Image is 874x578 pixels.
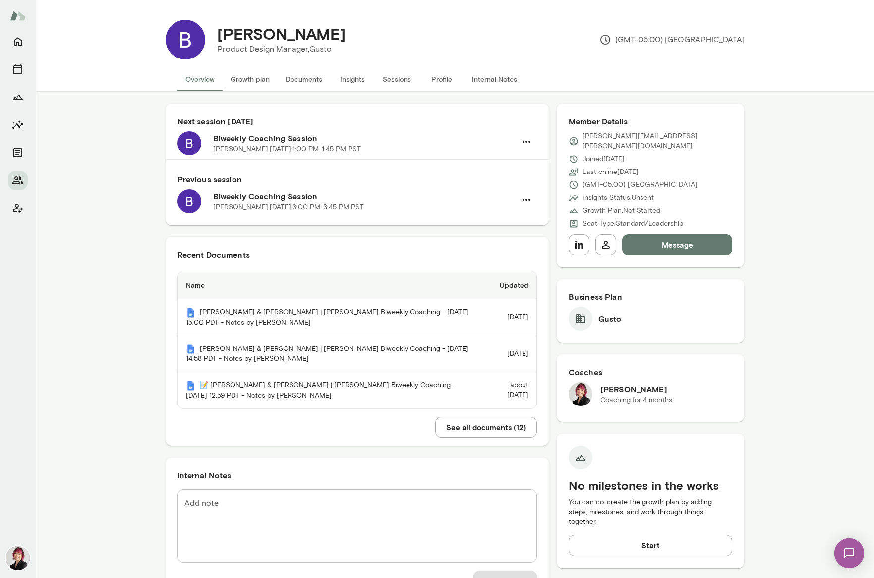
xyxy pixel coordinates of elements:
[186,308,196,318] img: Mento
[213,190,516,202] h6: Biweekly Coaching Session
[177,116,537,127] h6: Next session [DATE]
[278,67,330,91] button: Documents
[217,43,346,55] p: Product Design Manager, Gusto
[622,234,733,255] button: Message
[8,32,28,52] button: Home
[186,381,196,391] img: Mento
[569,477,733,493] h5: No milestones in the works
[178,372,483,408] th: 📝 [PERSON_NAME] & [PERSON_NAME] | [PERSON_NAME] Biweekly Coaching - [DATE] 12:59 PDT - Notes by [...
[583,206,660,216] p: Growth Plan: Not Started
[223,67,278,91] button: Growth plan
[569,116,733,127] h6: Member Details
[483,336,536,373] td: [DATE]
[217,24,346,43] h4: [PERSON_NAME]
[598,313,622,325] h6: Gusto
[186,344,196,354] img: Mento
[569,497,733,527] p: You can co-create the growth plan by adding steps, milestones, and work through things together.
[435,417,537,438] button: See all documents (12)
[213,132,516,144] h6: Biweekly Coaching Session
[583,219,683,229] p: Seat Type: Standard/Leadership
[177,249,537,261] h6: Recent Documents
[8,59,28,79] button: Sessions
[8,87,28,107] button: Growth Plan
[166,20,205,59] img: Bethany Schwanke
[330,67,375,91] button: Insights
[600,395,672,405] p: Coaching for 4 months
[177,67,223,91] button: Overview
[483,372,536,408] td: about [DATE]
[6,546,30,570] img: Leigh Allen-Arredondo
[177,173,537,185] h6: Previous session
[178,299,483,336] th: [PERSON_NAME] & [PERSON_NAME] | [PERSON_NAME] Biweekly Coaching - [DATE] 15:00 PDT - Notes by [PE...
[375,67,419,91] button: Sessions
[569,535,733,556] button: Start
[600,383,672,395] h6: [PERSON_NAME]
[569,291,733,303] h6: Business Plan
[599,34,745,46] p: (GMT-05:00) [GEOGRAPHIC_DATA]
[483,271,536,299] th: Updated
[8,198,28,218] button: Client app
[583,154,625,164] p: Joined [DATE]
[178,271,483,299] th: Name
[583,131,733,151] p: [PERSON_NAME][EMAIL_ADDRESS][PERSON_NAME][DOMAIN_NAME]
[8,143,28,163] button: Documents
[213,144,361,154] p: [PERSON_NAME] · [DATE] · 1:00 PM-1:45 PM PST
[419,67,464,91] button: Profile
[8,115,28,135] button: Insights
[483,299,536,336] td: [DATE]
[178,336,483,373] th: [PERSON_NAME] & [PERSON_NAME] | [PERSON_NAME] Biweekly Coaching - [DATE] 14:58 PDT - Notes by [PE...
[464,67,525,91] button: Internal Notes
[10,6,26,25] img: Mento
[8,171,28,190] button: Members
[583,180,698,190] p: (GMT-05:00) [GEOGRAPHIC_DATA]
[177,469,537,481] h6: Internal Notes
[583,193,654,203] p: Insights Status: Unsent
[569,382,592,406] img: Leigh Allen-Arredondo
[583,167,639,177] p: Last online [DATE]
[569,366,733,378] h6: Coaches
[213,202,364,212] p: [PERSON_NAME] · [DATE] · 3:00 PM-3:45 PM PST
